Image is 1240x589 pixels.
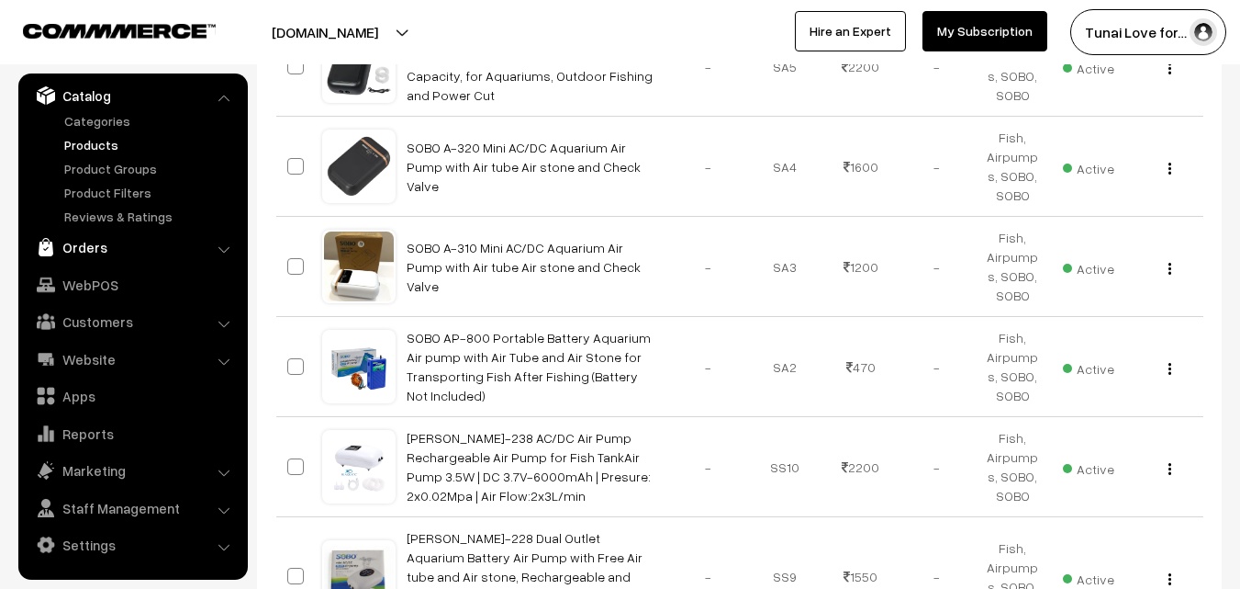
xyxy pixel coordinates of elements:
a: Product Filters [60,183,241,202]
td: - [899,417,975,517]
td: SA5 [746,17,822,117]
a: WebPOS [23,268,241,301]
a: Customers [23,305,241,338]
td: - [899,17,975,117]
img: Menu [1168,163,1171,175]
a: Catalog [23,79,241,112]
a: Reports [23,417,241,450]
a: Reviews & Ratings [60,207,241,226]
td: Fish, Airpumps, SOBO, SOBO [975,217,1051,317]
td: Fish, Airpumps, SOBO, SOBO [975,117,1051,217]
td: SA4 [746,117,822,217]
span: Active [1063,255,1114,278]
td: SA3 [746,217,822,317]
td: 1600 [822,117,899,217]
span: Active [1063,154,1114,178]
td: - [899,117,975,217]
span: Active [1063,54,1114,78]
td: SA2 [746,317,822,417]
a: Apps [23,379,241,413]
a: Staff Management [23,492,241,525]
td: - [671,117,747,217]
span: Active [1063,355,1114,379]
img: COMMMERCE [23,24,216,38]
td: 1200 [822,217,899,317]
a: Hire an Expert [795,11,906,51]
span: Active [1063,455,1114,479]
td: - [671,17,747,117]
img: Menu [1168,463,1171,475]
a: SOBO A-320 Mini AC/DC Aquarium Air Pump with Air tube Air stone and Check Valve [407,140,641,194]
img: Menu [1168,263,1171,275]
td: Fish, Airpumps, SOBO, SOBO [975,17,1051,117]
a: Product Groups [60,159,241,178]
td: - [899,317,975,417]
button: Tunai Love for… [1070,9,1226,55]
a: SOBO AP-800 Portable Battery Aquarium Air pump with Air Tube and Air Stone for Transporting Fish ... [407,330,651,403]
a: Orders [23,231,241,264]
td: - [671,317,747,417]
td: - [671,417,747,517]
td: - [899,217,975,317]
button: [DOMAIN_NAME] [207,9,442,55]
a: SOBO A-310 Mini AC/DC Aquarium Air Pump with Air tube Air stone and Check Valve [407,240,641,294]
a: Categories [60,111,241,130]
img: user [1190,18,1217,46]
a: My Subscription [922,11,1047,51]
span: Active [1063,565,1114,589]
img: Menu [1168,62,1171,74]
a: Marketing [23,454,241,487]
td: Fish, Airpumps, SOBO, SOBO [975,317,1051,417]
a: COMMMERCE [23,18,184,40]
a: Products [60,135,241,154]
td: SS10 [746,417,822,517]
a: Settings [23,528,241,561]
a: [PERSON_NAME]-238 AC/DC Air Pump Rechargeable Air Pump for Fish TankAir Pump 3.5W | DC 3.7V-6000m... [407,430,651,504]
a: Website [23,343,241,376]
img: Menu [1168,363,1171,375]
td: - [671,217,747,317]
td: 2200 [822,17,899,117]
td: 2200 [822,417,899,517]
td: Fish, Airpumps, SOBO, SOBO [975,417,1051,517]
img: Menu [1168,573,1171,585]
td: 470 [822,317,899,417]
